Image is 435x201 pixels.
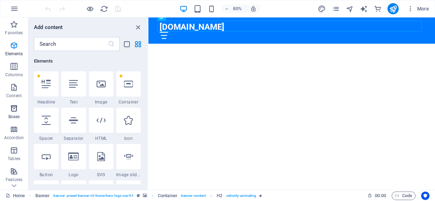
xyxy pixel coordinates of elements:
[100,5,108,13] i: Reload page
[89,172,113,178] span: SVG
[6,177,22,182] p: Features
[317,5,325,13] i: Design (Ctrl+Alt+Y)
[116,99,141,105] span: Container
[6,192,25,200] a: Click to cancel selection. Double-click to open Pages
[89,144,113,178] div: SVG
[217,192,222,200] span: Click to select. Double-click to edit
[180,192,206,200] span: . banner-content
[122,40,131,48] button: list-view
[331,5,339,13] i: Pages (Ctrl+Alt+S)
[8,114,20,120] p: Boxes
[404,3,432,14] button: More
[86,5,94,13] button: Click here to leave preview mode and continue editing
[421,192,429,200] button: Usercentrics
[61,71,86,105] div: Text
[232,5,243,13] h6: 80%
[387,3,399,14] button: publish
[34,172,58,178] span: Button
[61,136,86,141] span: Separator
[34,136,58,141] span: Spacer
[116,136,141,141] span: Icon
[134,40,142,48] button: grid-view
[359,5,368,13] button: text_generator
[5,51,23,57] p: Elements
[34,99,58,105] span: Headline
[4,135,24,141] p: Accordion
[158,192,177,200] span: Click to select. Double-click to edit
[134,23,142,31] button: close panel
[6,93,22,99] p: Content
[116,144,141,178] div: Image slider
[34,108,58,141] div: Spacer
[345,5,354,13] button: navigator
[250,6,256,12] i: On resize automatically adjust zoom level to fit chosen device.
[375,192,386,200] span: 00 00
[392,192,415,200] button: Code
[116,108,141,141] div: Icon
[5,30,23,36] p: Favorites
[407,5,429,12] span: More
[116,71,141,105] div: Container
[52,192,134,200] span: . banner .preset-banner-v3-home-hero-logo-nav-h1
[35,192,262,200] nav: breadcrumb
[37,74,41,78] span: Remove from favorites
[119,74,123,78] span: Remove from favorites
[100,5,108,13] button: reload
[34,57,141,65] h6: Elements
[359,5,367,13] i: AI Writer
[137,194,140,198] i: This element is a customizable preset
[34,23,63,31] h6: Add content
[331,5,340,13] button: pages
[89,99,113,105] span: Image
[116,172,141,178] span: Image slider
[143,194,147,198] i: This element contains a background
[34,71,58,105] div: Headline
[61,99,86,105] span: Text
[89,136,113,141] span: HTML
[5,72,23,78] p: Columns
[367,192,386,200] h6: Session time
[225,192,256,200] span: . velocity-animating
[380,193,381,198] span: :
[373,5,382,13] button: commerce
[61,108,86,141] div: Separator
[34,37,108,51] input: Search
[221,5,246,13] button: 80%
[317,5,326,13] button: design
[8,156,20,161] p: Tables
[61,172,86,178] span: Logo
[345,5,353,13] i: Navigator
[34,144,58,178] div: Button
[61,144,86,178] div: Logo
[395,192,412,200] span: Code
[259,194,262,198] i: Element contains an animation
[373,5,381,13] i: Commerce
[89,108,113,141] div: HTML
[389,5,397,13] i: Publish
[89,71,113,105] div: Image
[35,192,50,200] span: Click to select. Double-click to edit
